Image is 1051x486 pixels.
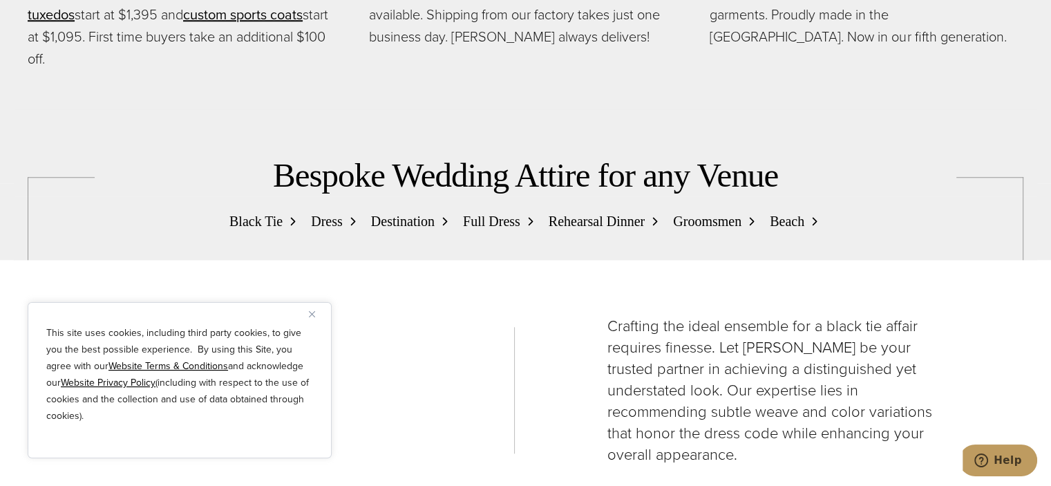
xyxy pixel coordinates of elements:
a: custom sports coats [183,4,303,25]
span: Destination [371,210,435,232]
span: Groomsmen [673,210,741,232]
a: Dress [311,210,360,232]
p: This site uses cookies, including third party cookies, to give you the best possible experience. ... [46,325,313,424]
a: Rehearsal Dinner [549,210,662,232]
p: Crafting the ideal ensemble for a black tie affair requires finesse. Let [PERSON_NAME] be your tr... [607,315,953,465]
a: Website Terms & Conditions [108,359,228,373]
a: Full Dress [463,210,538,232]
h2: Bespoke Wedding Attire for any Venue [55,156,996,196]
a: Website Privacy Policy [61,375,155,390]
span: Black Tie [229,210,283,232]
iframe: Opens a widget where you can chat to one of our agents [963,445,1037,479]
a: Black Tie [229,210,300,232]
a: Groomsmen [673,210,759,232]
span: Beach [770,210,804,232]
button: Close [309,306,325,322]
a: Beach [770,210,822,232]
span: Rehearsal Dinner [549,210,645,232]
span: Full Dress [463,210,520,232]
img: Close [309,311,315,317]
span: Dress [311,210,343,232]
a: Destination [371,210,452,232]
